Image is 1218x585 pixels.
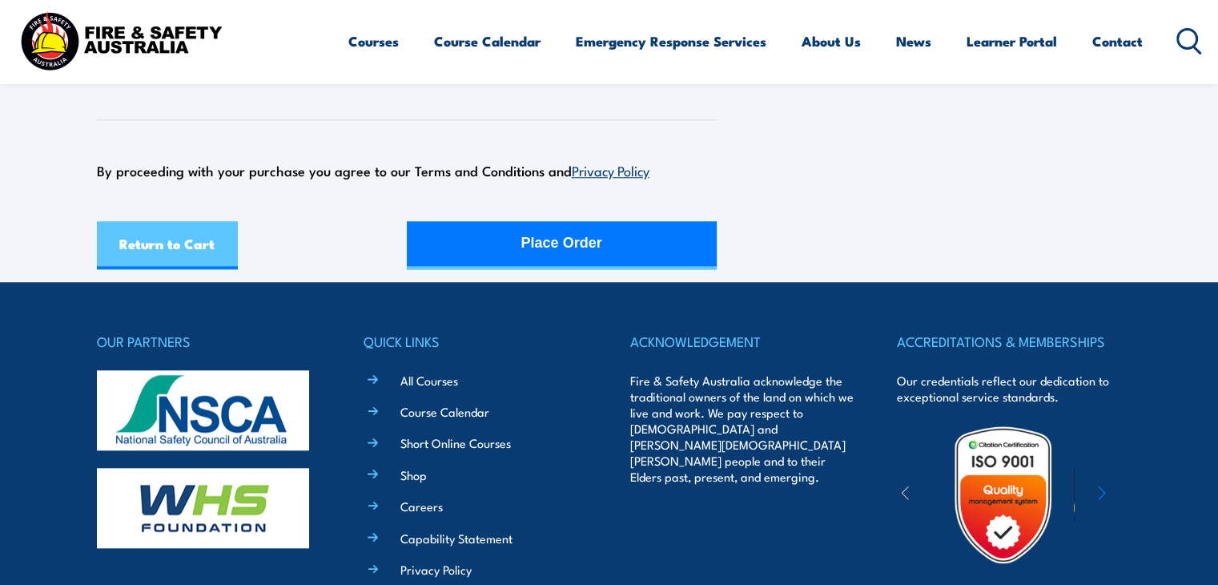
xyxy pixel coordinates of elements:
img: nsca-logo-footer [97,370,309,450]
a: Shop [400,466,427,483]
a: Capability Statement [400,530,513,547]
a: Course Calendar [434,20,541,63]
a: Course Calendar [400,403,489,420]
p: Our credentials reflect our dedication to exceptional service standards. [897,373,1121,405]
a: Return to Cart [97,221,239,269]
h4: QUICK LINKS [364,330,588,353]
h4: ACCREDITATIONS & MEMBERSHIPS [897,330,1121,353]
a: About Us [802,20,861,63]
img: Untitled design (19) [933,425,1073,565]
a: Privacy Policy [400,561,472,578]
a: News [896,20,931,63]
a: Careers [400,498,443,514]
a: Courses [348,20,399,63]
a: Privacy Policy [572,160,649,180]
a: All Courses [400,372,458,389]
a: Contact [1092,20,1143,63]
a: Emergency Response Services [576,20,766,63]
span: By proceeding with your purchase you agree to our Terms and Conditions and [97,160,649,180]
p: Fire & Safety Australia acknowledge the traditional owners of the land on which we live and work.... [630,373,854,485]
h4: OUR PARTNERS [97,330,321,353]
button: Place Order [407,221,717,269]
a: Learner Portal [967,20,1057,63]
img: ewpa-logo [1074,467,1213,522]
a: Short Online Courses [400,434,511,451]
div: Place Order [521,222,602,264]
h4: ACKNOWLEDGEMENT [630,330,854,353]
img: whs-logo-footer [97,468,309,548]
